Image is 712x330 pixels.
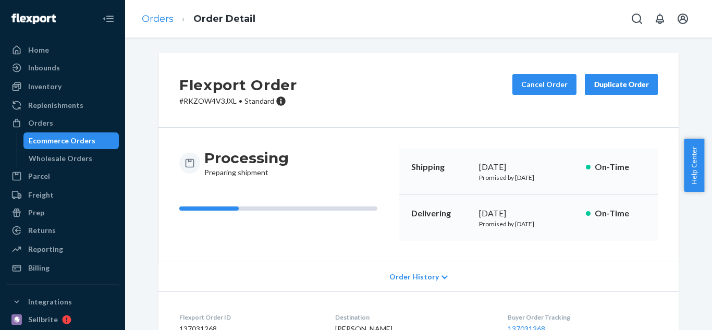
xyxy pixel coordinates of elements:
[672,8,693,29] button: Open account menu
[28,263,50,273] div: Billing
[6,222,119,239] a: Returns
[11,14,56,24] img: Flexport logo
[411,207,471,219] p: Delivering
[23,150,119,167] a: Wholesale Orders
[204,149,289,167] h3: Processing
[28,225,56,236] div: Returns
[6,311,119,328] a: Sellbrite
[649,8,670,29] button: Open notifications
[28,297,72,307] div: Integrations
[6,78,119,95] a: Inventory
[6,97,119,114] a: Replenishments
[6,187,119,203] a: Freight
[6,294,119,310] button: Integrations
[627,8,647,29] button: Open Search Box
[28,190,54,200] div: Freight
[684,139,704,192] button: Help Center
[133,4,264,34] ol: breadcrumbs
[28,207,44,218] div: Prep
[389,272,439,282] span: Order History
[179,96,297,106] p: # RKZOW4V3JXL
[479,219,578,228] p: Promised by [DATE]
[28,118,53,128] div: Orders
[479,173,578,182] p: Promised by [DATE]
[142,13,174,25] a: Orders
[585,74,658,95] button: Duplicate Order
[204,149,289,178] div: Preparing shipment
[595,207,645,219] p: On-Time
[28,244,63,254] div: Reporting
[6,241,119,258] a: Reporting
[239,96,242,105] span: •
[244,96,274,105] span: Standard
[193,13,255,25] a: Order Detail
[6,260,119,276] a: Billing
[594,79,649,90] div: Duplicate Order
[28,171,50,181] div: Parcel
[6,115,119,131] a: Orders
[28,63,60,73] div: Inbounds
[479,207,578,219] div: [DATE]
[29,153,92,164] div: Wholesale Orders
[23,132,119,149] a: Ecommerce Orders
[335,313,490,322] dt: Destination
[29,136,95,146] div: Ecommerce Orders
[6,59,119,76] a: Inbounds
[6,42,119,58] a: Home
[28,100,83,111] div: Replenishments
[28,81,62,92] div: Inventory
[6,168,119,185] a: Parcel
[28,314,58,325] div: Sellbrite
[6,204,119,221] a: Prep
[512,74,576,95] button: Cancel Order
[179,74,297,96] h2: Flexport Order
[595,161,645,173] p: On-Time
[28,45,49,55] div: Home
[508,313,658,322] dt: Buyer Order Tracking
[479,161,578,173] div: [DATE]
[98,8,119,29] button: Close Navigation
[179,313,318,322] dt: Flexport Order ID
[411,161,471,173] p: Shipping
